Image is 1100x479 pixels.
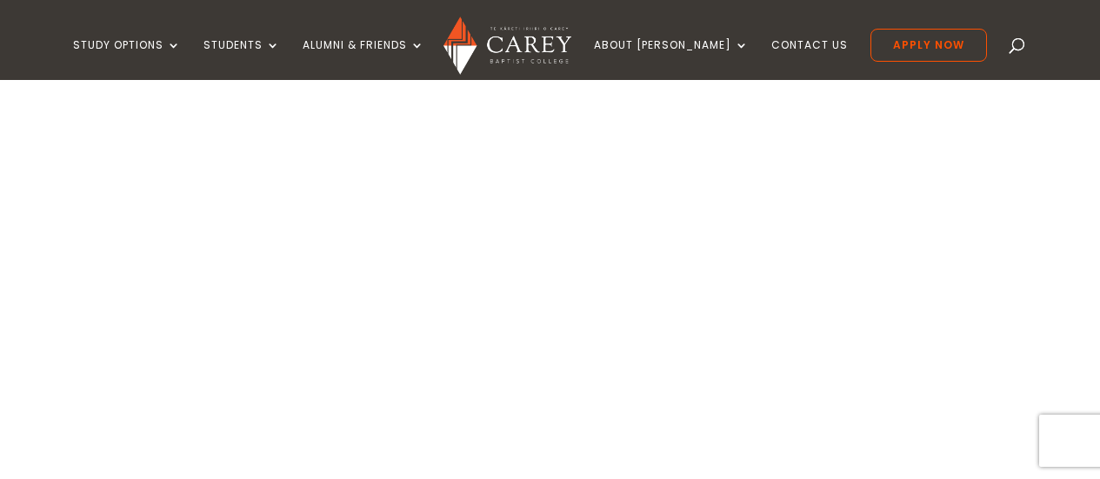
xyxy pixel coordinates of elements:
[203,39,280,80] a: Students
[870,29,987,62] a: Apply Now
[443,17,571,75] img: Carey Baptist College
[73,39,181,80] a: Study Options
[594,39,749,80] a: About [PERSON_NAME]
[771,39,848,80] a: Contact Us
[303,39,424,80] a: Alumni & Friends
